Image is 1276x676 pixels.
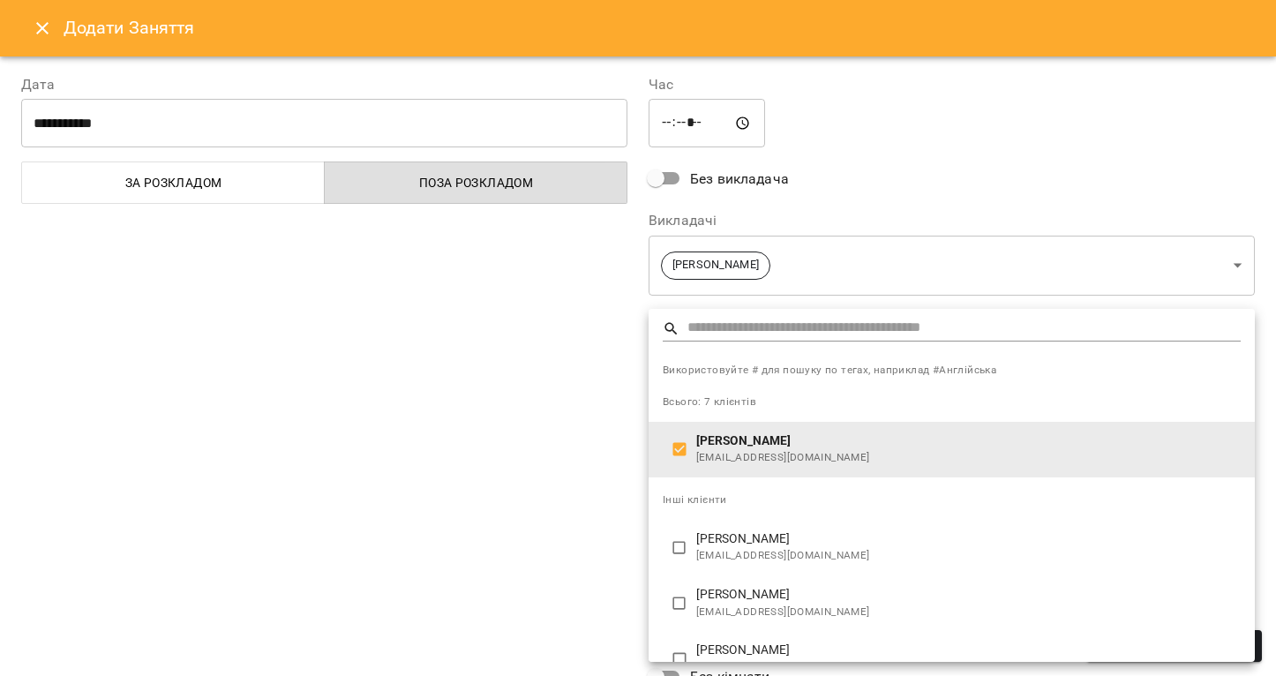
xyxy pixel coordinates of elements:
span: [EMAIL_ADDRESS][DOMAIN_NAME] [696,547,1241,565]
span: Всього: 7 клієнтів [663,395,756,408]
span: Інші клієнти [663,493,727,506]
span: [EMAIL_ADDRESS][DOMAIN_NAME] [696,449,1241,467]
span: Використовуйте # для пошуку по тегах, наприклад #Англійська [663,362,1241,379]
span: [EMAIL_ADDRESS][DOMAIN_NAME] [696,604,1241,621]
p: [PERSON_NAME] [696,530,1241,548]
p: [PERSON_NAME] [696,432,1241,450]
p: [PERSON_NAME] [696,586,1241,604]
p: [PERSON_NAME] [696,642,1241,659]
